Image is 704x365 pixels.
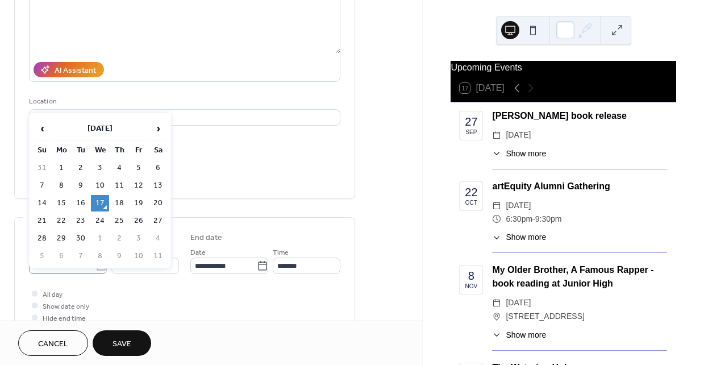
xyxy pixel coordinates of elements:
[492,213,501,226] div: ​
[72,195,90,211] td: 16
[52,213,70,229] td: 22
[43,301,89,313] span: Show date only
[451,61,676,74] div: Upcoming Events
[72,177,90,194] td: 9
[465,116,477,127] div: 27
[492,231,546,243] button: ​Show more
[33,213,51,229] td: 21
[130,142,148,159] th: Fr
[130,213,148,229] td: 26
[506,148,546,160] span: Show more
[130,248,148,264] td: 10
[506,329,546,341] span: Show more
[91,195,109,211] td: 17
[33,160,51,176] td: 31
[532,213,535,226] span: -
[91,213,109,229] td: 24
[506,213,532,226] span: 6:30pm
[492,128,501,142] div: ​
[492,148,501,160] div: ​
[52,248,70,264] td: 6
[149,213,167,229] td: 27
[149,160,167,176] td: 6
[492,263,667,291] div: My Older Brother, A Famous Rapper - book reading at Junior High
[465,200,477,206] div: Oct
[72,248,90,264] td: 7
[130,230,148,247] td: 3
[149,248,167,264] td: 11
[110,142,128,159] th: Th
[149,117,166,140] span: ›
[33,195,51,211] td: 14
[492,109,667,123] div: [PERSON_NAME] book release
[535,213,562,226] span: 9:30pm
[110,177,128,194] td: 11
[29,96,338,107] div: Location
[43,289,63,301] span: All day
[91,177,109,194] td: 10
[113,338,131,350] span: Save
[506,199,531,213] span: [DATE]
[506,128,531,142] span: [DATE]
[273,247,289,259] span: Time
[55,65,96,77] div: AI Assistant
[130,160,148,176] td: 5
[110,213,128,229] td: 25
[465,284,478,289] div: Nov
[52,177,70,194] td: 8
[492,148,546,160] button: ​Show more
[492,296,501,310] div: ​
[130,177,148,194] td: 12
[190,232,222,244] div: End date
[149,142,167,159] th: Sa
[91,160,109,176] td: 3
[72,230,90,247] td: 30
[33,177,51,194] td: 7
[190,247,206,259] span: Date
[506,231,546,243] span: Show more
[52,230,70,247] td: 29
[110,160,128,176] td: 4
[33,248,51,264] td: 5
[149,230,167,247] td: 4
[506,310,584,323] span: [STREET_ADDRESS]
[468,270,474,281] div: 8
[492,329,546,341] button: ​Show more
[93,330,151,356] button: Save
[38,338,68,350] span: Cancel
[465,130,477,135] div: Sep
[506,296,531,310] span: [DATE]
[52,160,70,176] td: 1
[52,195,70,211] td: 15
[91,248,109,264] td: 8
[130,195,148,211] td: 19
[492,310,501,323] div: ​
[43,313,86,325] span: Hide end time
[492,329,501,341] div: ​
[465,186,477,198] div: 22
[91,142,109,159] th: We
[492,199,501,213] div: ​
[72,160,90,176] td: 2
[33,230,51,247] td: 28
[72,142,90,159] th: Tu
[52,117,148,141] th: [DATE]
[18,330,88,356] button: Cancel
[149,177,167,194] td: 13
[33,142,51,159] th: Su
[52,142,70,159] th: Mo
[91,230,109,247] td: 1
[72,213,90,229] td: 23
[34,62,104,77] button: AI Assistant
[110,195,128,211] td: 18
[110,230,128,247] td: 2
[492,231,501,243] div: ​
[34,117,51,140] span: ‹
[492,180,667,193] div: artEquity Alumni Gathering
[110,248,128,264] td: 9
[149,195,167,211] td: 20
